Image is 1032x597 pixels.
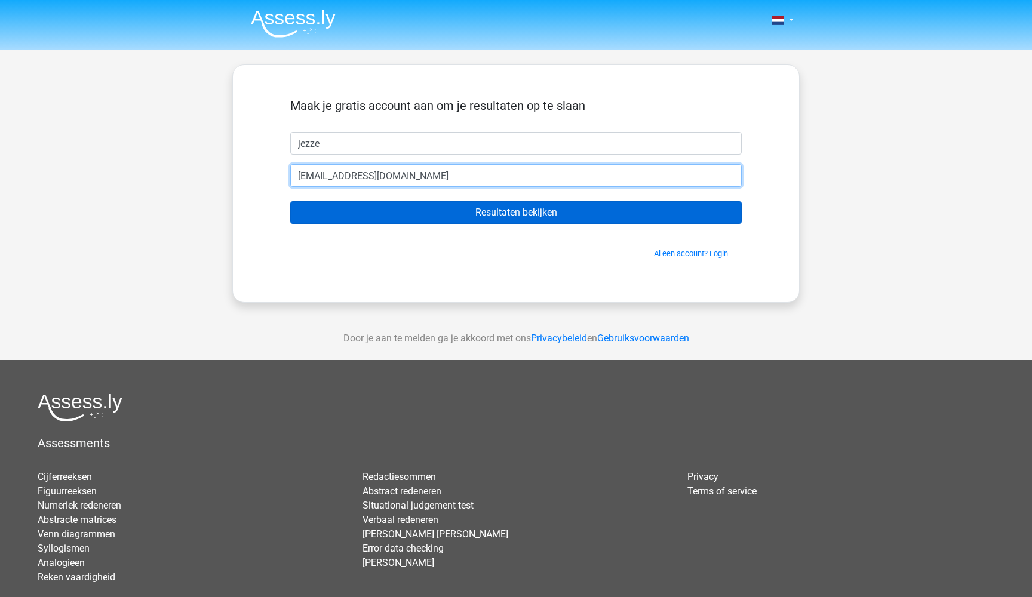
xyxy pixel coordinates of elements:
a: Verbaal redeneren [363,514,438,525]
a: Syllogismen [38,543,90,554]
a: Venn diagrammen [38,528,115,540]
a: Situational judgement test [363,500,474,511]
a: Gebruiksvoorwaarden [597,333,689,344]
a: Figuurreeksen [38,485,97,497]
a: Privacy [687,471,718,482]
a: Abstracte matrices [38,514,116,525]
img: Assessly [251,10,336,38]
input: Resultaten bekijken [290,201,742,224]
a: Redactiesommen [363,471,436,482]
a: Abstract redeneren [363,485,441,497]
a: Reken vaardigheid [38,571,115,583]
a: [PERSON_NAME] [363,557,434,568]
a: Analogieen [38,557,85,568]
a: Privacybeleid [531,333,587,344]
a: Cijferreeksen [38,471,92,482]
img: Assessly logo [38,393,122,421]
input: Email [290,164,742,187]
a: [PERSON_NAME] [PERSON_NAME] [363,528,508,540]
a: Terms of service [687,485,757,497]
a: Numeriek redeneren [38,500,121,511]
h5: Maak je gratis account aan om je resultaten op te slaan [290,99,742,113]
h5: Assessments [38,436,994,450]
a: Error data checking [363,543,444,554]
a: Al een account? Login [654,249,728,258]
input: Voornaam [290,132,742,155]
